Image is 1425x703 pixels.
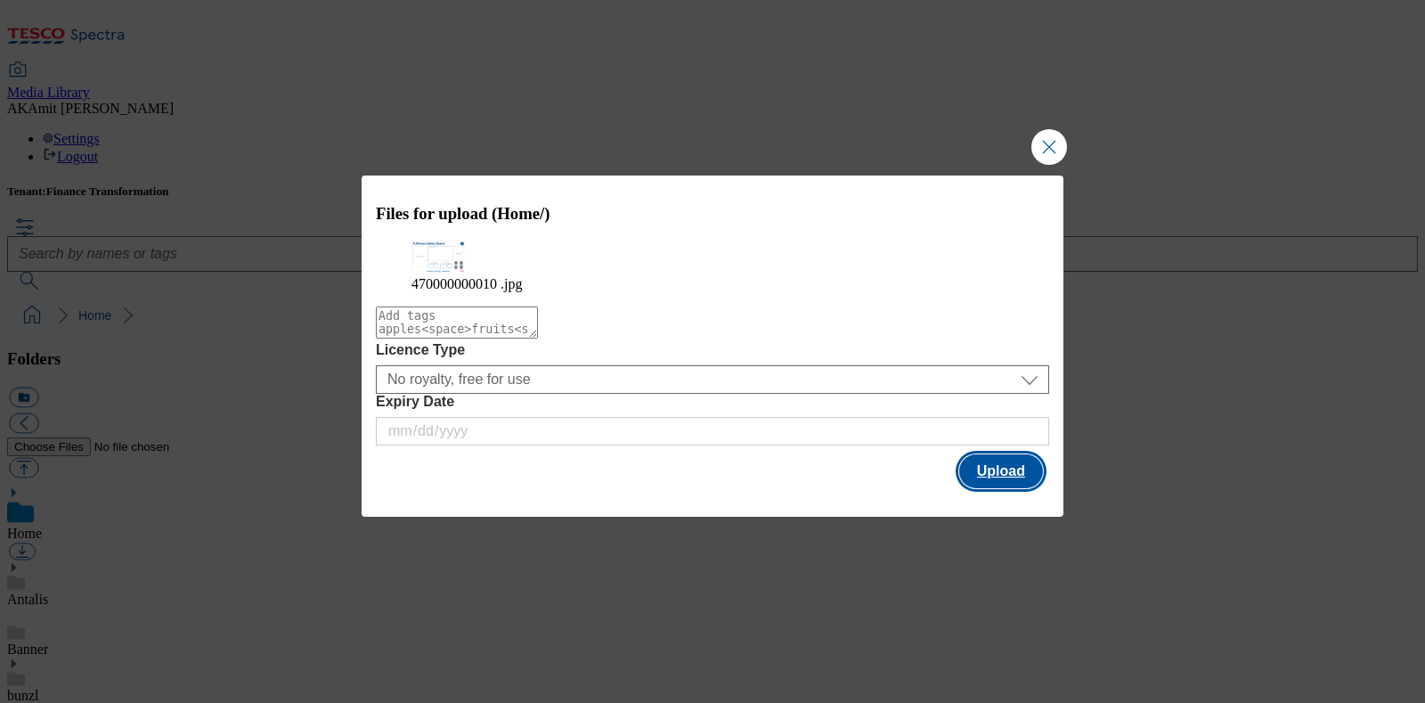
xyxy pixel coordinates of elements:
[411,241,465,273] img: preview
[376,342,1049,358] label: Licence Type
[411,276,1014,292] figcaption: 470000000010 .jpg
[959,454,1043,488] button: Upload
[1031,129,1067,165] button: Close Modal
[376,394,1049,410] label: Expiry Date
[362,176,1063,517] div: Modal
[376,204,1049,224] h3: Files for upload (Home/)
